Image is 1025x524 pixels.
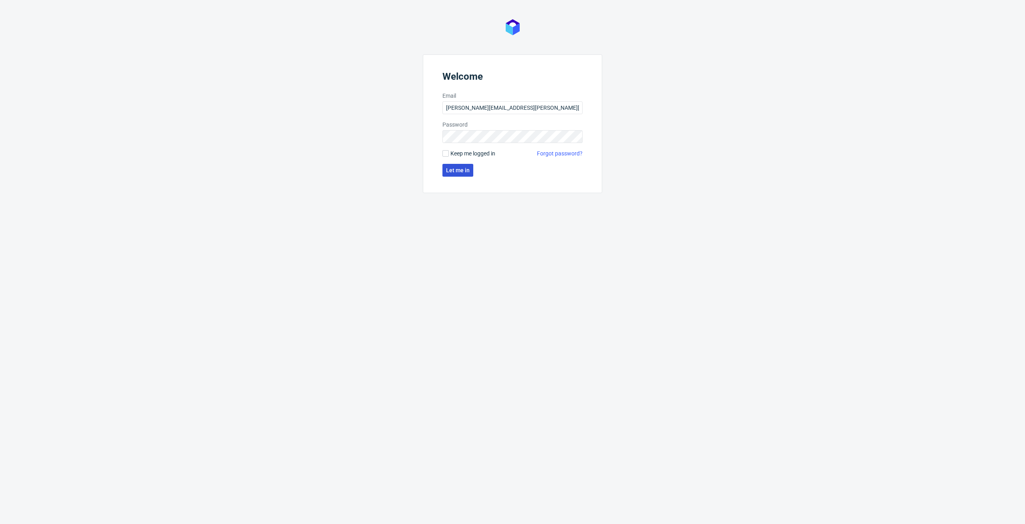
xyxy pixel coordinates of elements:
input: you@youremail.com [442,101,583,114]
span: Keep me logged in [450,149,495,157]
label: Password [442,121,583,129]
a: Forgot password? [537,149,583,157]
label: Email [442,92,583,100]
header: Welcome [442,71,583,85]
button: Let me in [442,164,473,177]
span: Let me in [446,167,470,173]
